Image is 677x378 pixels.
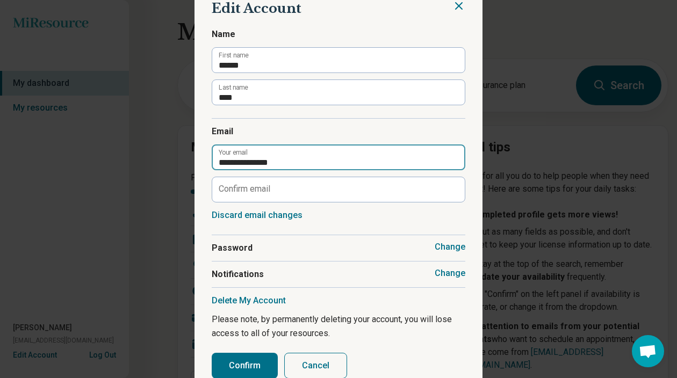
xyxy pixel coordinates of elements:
[212,312,465,340] p: Please note, by permanently deleting your account, you will lose access to all of your resources.
[212,295,286,306] button: Delete My Account
[212,125,465,138] span: Email
[435,242,465,252] button: Change
[212,210,303,221] button: Discard email changes
[435,268,465,279] button: Change
[212,242,465,255] span: Password
[212,28,465,41] span: Name
[212,268,465,281] span: Notifications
